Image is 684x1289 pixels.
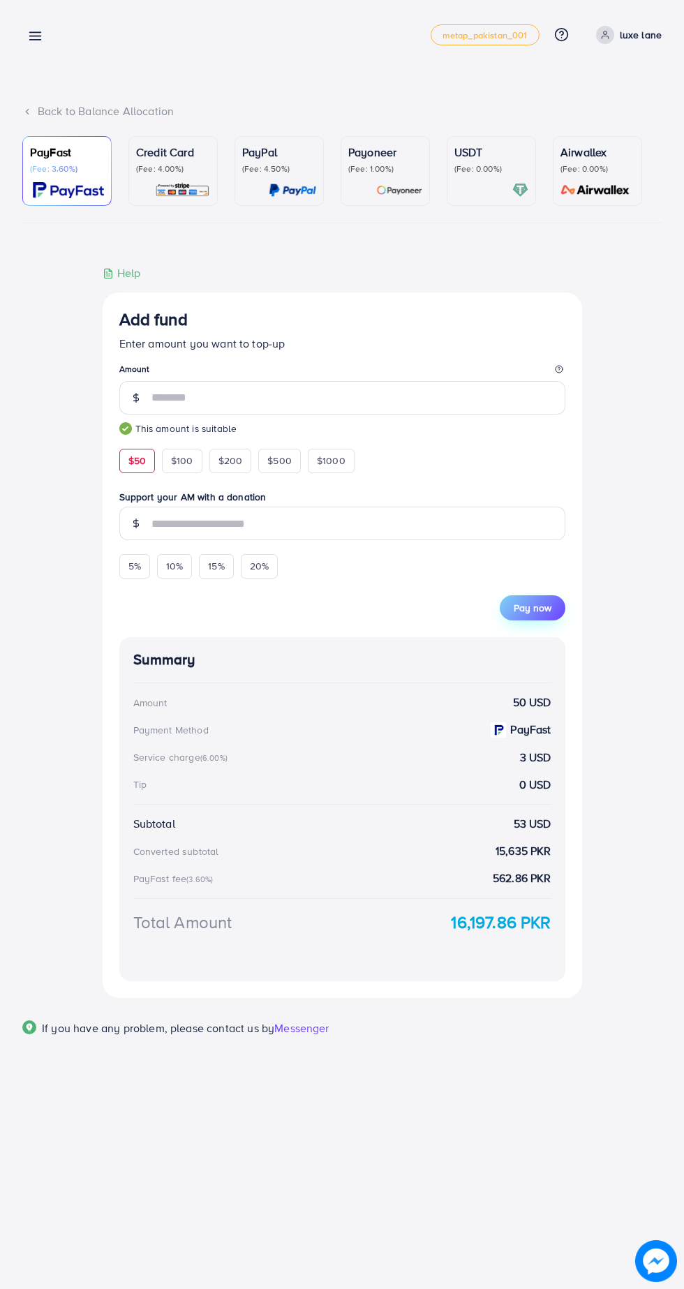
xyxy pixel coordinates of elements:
[119,422,132,435] img: guide
[33,182,104,198] img: card
[30,144,104,161] p: PayFast
[454,144,528,161] p: USDT
[200,752,228,763] small: (6.00%)
[133,651,551,669] h4: Summary
[30,163,104,174] p: (Fee: 3.60%)
[376,182,422,198] img: card
[269,182,316,198] img: card
[119,422,565,435] small: This amount is suitable
[242,144,316,161] p: PayPal
[348,144,422,161] p: Payoneer
[514,601,551,615] span: Pay now
[208,559,224,573] span: 15%
[133,872,218,886] div: PayFast fee
[155,182,210,198] img: card
[556,182,634,198] img: card
[133,750,232,764] div: Service charge
[317,454,345,468] span: $1000
[133,844,219,858] div: Converted subtotal
[348,163,422,174] p: (Fee: 1.00%)
[128,559,141,573] span: 5%
[218,454,243,468] span: $200
[119,335,565,352] p: Enter amount you want to top-up
[242,163,316,174] p: (Fee: 4.50%)
[128,454,146,468] span: $50
[620,27,662,43] p: luxe lane
[171,454,193,468] span: $100
[133,910,232,934] div: Total Amount
[136,163,210,174] p: (Fee: 4.00%)
[590,26,662,44] a: luxe lane
[493,870,551,886] strong: 562.86 PKR
[119,490,565,504] label: Support your AM with a donation
[267,454,292,468] span: $500
[136,144,210,161] p: Credit Card
[496,843,551,859] strong: 15,635 PKR
[491,722,506,738] img: payment
[431,24,540,45] a: metap_pakistan_001
[274,1020,329,1036] span: Messenger
[42,1020,274,1036] span: If you have any problem, please contact us by
[514,816,551,832] strong: 53 USD
[560,144,634,161] p: Airwallex
[133,723,209,737] div: Payment Method
[103,265,141,281] div: Help
[519,777,551,793] strong: 0 USD
[510,722,551,738] strong: PayFast
[520,750,551,766] strong: 3 USD
[22,103,662,119] div: Back to Balance Allocation
[513,694,551,710] strong: 50 USD
[186,874,213,885] small: (3.60%)
[500,595,565,620] button: Pay now
[133,816,175,832] div: Subtotal
[560,163,634,174] p: (Fee: 0.00%)
[512,182,528,198] img: card
[250,559,269,573] span: 20%
[636,1241,676,1281] img: image
[166,559,183,573] span: 10%
[451,910,551,934] strong: 16,197.86 PKR
[119,309,188,329] h3: Add fund
[133,696,168,710] div: Amount
[443,31,528,40] span: metap_pakistan_001
[133,777,147,791] div: Tip
[119,363,565,380] legend: Amount
[454,163,528,174] p: (Fee: 0.00%)
[22,1020,36,1034] img: Popup guide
